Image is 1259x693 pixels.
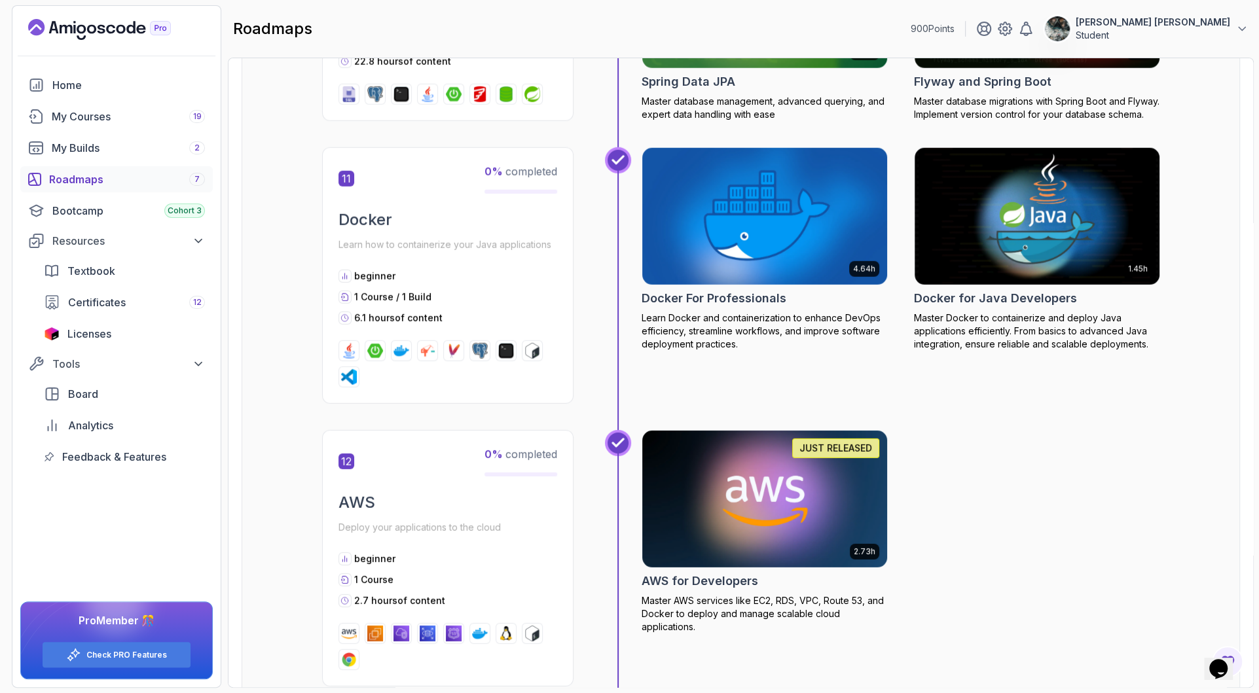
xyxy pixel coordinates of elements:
[52,77,205,93] div: Home
[642,311,888,351] p: Learn Docker and containerization to enhance DevOps efficiency, streamline workflows, and improve...
[484,448,557,461] span: completed
[498,343,514,359] img: terminal logo
[914,95,1160,121] p: Master database migrations with Spring Boot and Flyway. Implement version control for your databa...
[393,343,409,359] img: docker logo
[341,369,357,385] img: vscode logo
[642,148,887,285] img: Docker For Professionals card
[67,326,111,342] span: Licenses
[367,343,383,359] img: spring-boot logo
[52,140,205,156] div: My Builds
[484,165,557,178] span: completed
[446,626,462,641] img: route53 logo
[341,343,357,359] img: java logo
[642,430,888,634] a: AWS for Developers card2.73hJUST RELEASEDAWS for DevelopersMaster AWS services like EC2, RDS, VPC...
[498,626,514,641] img: linux logo
[338,492,557,513] h2: AWS
[194,174,200,185] span: 7
[446,343,462,359] img: maven logo
[52,233,205,249] div: Resources
[472,626,488,641] img: docker logo
[914,147,1160,351] a: Docker for Java Developers card1.45hDocker for Java DevelopersMaster Docker to containerize and d...
[1076,16,1230,29] p: [PERSON_NAME] [PERSON_NAME]
[67,263,115,279] span: Textbook
[1204,641,1246,680] iframe: chat widget
[20,198,213,224] a: bootcamp
[914,289,1077,308] h2: Docker for Java Developers
[524,343,540,359] img: bash logo
[354,55,451,68] p: 22.8 hours of content
[338,236,557,254] p: Learn how to containerize your Java applications
[28,19,201,40] a: Landing page
[484,448,503,461] span: 0 %
[853,264,875,274] p: 4.64h
[68,294,126,310] span: Certificates
[642,147,888,351] a: Docker For Professionals card4.64hDocker For ProfessionalsLearn Docker and containerization to en...
[642,73,735,91] h2: Spring Data JPA
[36,321,213,347] a: licenses
[36,289,213,315] a: certificates
[1045,16,1070,41] img: user profile image
[354,311,443,325] p: 6.1 hours of content
[36,412,213,438] a: analytics
[420,86,435,102] img: java logo
[86,650,167,660] a: Check PRO Features
[914,73,1051,91] h2: Flyway and Spring Boot
[914,311,1160,351] p: Master Docker to containerize and deploy Java applications efficiently. From basics to advanced J...
[193,111,202,122] span: 19
[393,86,409,102] img: terminal logo
[62,449,166,465] span: Feedback & Features
[68,418,113,433] span: Analytics
[354,574,393,585] span: 1 Course
[354,552,395,565] p: beginner
[20,166,213,192] a: roadmaps
[341,652,357,667] img: chrome logo
[20,72,213,98] a: home
[36,444,213,470] a: feedback
[52,109,205,124] div: My Courses
[52,203,205,219] div: Bootcamp
[341,86,357,102] img: sql logo
[915,148,1159,285] img: Docker for Java Developers card
[168,205,202,216] span: Cohort 3
[367,626,383,641] img: ec2 logo
[420,626,435,641] img: rds logo
[338,453,354,469] span: 12
[472,343,488,359] img: postgres logo
[338,209,557,230] h2: Docker
[642,594,888,633] p: Master AWS services like EC2, RDS, VPC, Route 53, and Docker to deploy and manage scalable cloud ...
[393,626,409,641] img: vpc logo
[36,381,213,407] a: board
[341,626,357,641] img: aws logo
[49,171,205,187] div: Roadmaps
[20,103,213,130] a: courses
[1044,16,1249,42] button: user profile image[PERSON_NAME] [PERSON_NAME]Student
[20,229,213,253] button: Resources
[338,171,354,187] span: 11
[367,86,383,102] img: postgres logo
[42,641,191,668] button: Check PRO Features
[524,626,540,641] img: bash logo
[52,356,205,372] div: Tools
[354,291,393,302] span: 1 Course
[44,327,60,340] img: jetbrains icon
[642,431,887,568] img: AWS for Developers card
[36,258,213,284] a: textbook
[194,143,200,153] span: 2
[233,18,312,39] h2: roadmaps
[1128,264,1148,274] p: 1.45h
[1076,29,1230,42] p: Student
[484,165,503,178] span: 0 %
[338,518,557,537] p: Deploy your applications to the cloud
[193,297,202,308] span: 12
[854,546,875,557] p: 2.73h
[472,86,488,102] img: flyway logo
[911,22,955,35] p: 900 Points
[799,442,872,455] p: JUST RELEASED
[524,86,540,102] img: spring logo
[20,135,213,161] a: builds
[20,352,213,376] button: Tools
[354,270,395,283] p: beginner
[420,343,435,359] img: jib logo
[642,95,888,121] p: Master database management, advanced querying, and expert data handling with ease
[498,86,514,102] img: spring-data-jpa logo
